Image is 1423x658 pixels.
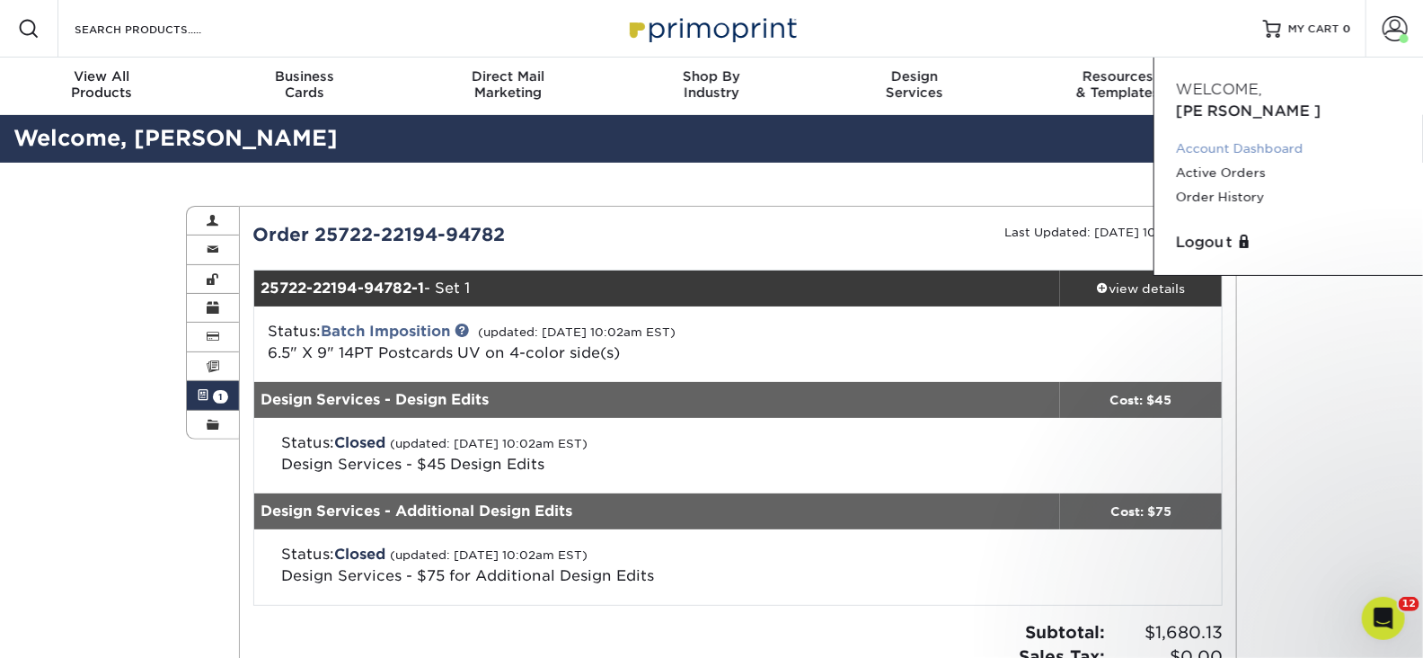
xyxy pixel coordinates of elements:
[322,323,451,340] a: Batch Imposition
[1343,22,1351,35] span: 0
[1025,622,1105,642] strong: Subtotal:
[1288,22,1339,37] span: MY CART
[1176,137,1401,161] a: Account Dashboard
[269,432,895,476] div: Status:
[269,544,895,587] div: Status:
[1399,597,1419,611] span: 12
[4,603,153,652] iframe: Google Customer Reviews
[254,271,1061,307] div: - Set 1
[240,221,738,248] div: Order 25722-22194-94782
[813,68,1016,84] span: Design
[1176,81,1262,98] span: Welcome,
[335,546,386,563] span: Closed
[203,68,406,84] span: Business
[813,68,1016,101] div: Services
[203,58,406,115] a: BusinessCards
[610,68,813,101] div: Industry
[335,434,386,451] span: Closed
[1110,393,1172,407] strong: Cost: $45
[213,390,228,404] span: 1
[407,68,610,84] span: Direct Mail
[391,548,588,562] small: (updated: [DATE] 10:02am EST)
[1176,102,1321,120] span: [PERSON_NAME]
[187,381,239,410] a: 1
[407,58,610,115] a: Direct MailMarketing
[269,344,621,361] a: 6.5" X 9" 14PT Postcards UV on 4-color side(s)
[813,58,1016,115] a: DesignServices
[261,391,490,408] strong: Design Services - Design Edits
[622,9,801,48] img: Primoprint
[282,456,545,473] span: Design Services - $45 Design Edits
[1016,68,1219,84] span: Resources
[1004,226,1223,239] small: Last Updated: [DATE] 10:02am EST
[1176,232,1401,253] a: Logout
[1016,68,1219,101] div: & Templates
[1110,504,1171,519] strong: Cost: $75
[610,58,813,115] a: Shop ByIndustry
[1060,271,1222,307] a: view details
[1110,620,1223,645] span: $1,680.13
[610,68,813,84] span: Shop By
[407,68,610,101] div: Marketing
[261,502,573,520] strong: Design Services - Additional Design Edits
[1362,597,1405,640] iframe: Intercom live chat
[261,280,425,297] strong: 25722-22194-94782-1
[479,325,676,339] small: (updated: [DATE] 10:02am EST)
[1176,185,1401,209] a: Order History
[1016,58,1219,115] a: Resources& Templates
[73,18,248,40] input: SEARCH PRODUCTS.....
[282,567,655,584] span: Design Services - $75 for Additional Design Edits
[203,68,406,101] div: Cards
[255,321,899,364] div: Status:
[1060,280,1222,298] div: view details
[391,437,588,450] small: (updated: [DATE] 10:02am EST)
[1176,161,1401,185] a: Active Orders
